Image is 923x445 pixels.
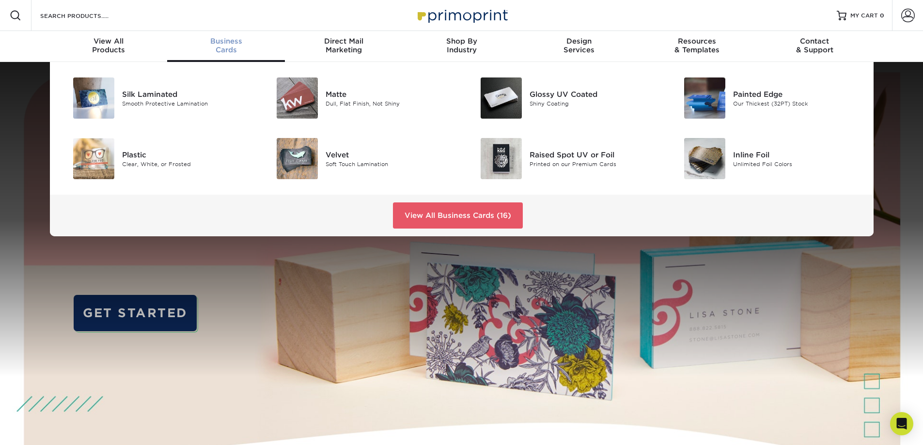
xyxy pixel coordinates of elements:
[326,160,454,168] div: Soft Touch Lamination
[880,12,884,19] span: 0
[277,77,318,119] img: Matte Business Cards
[469,74,658,123] a: Glossy UV Coated Business Cards Glossy UV Coated Shiny Coating
[733,99,861,107] div: Our Thickest (32PT) Stock
[393,202,523,229] a: View All Business Cards (16)
[638,31,756,62] a: Resources& Templates
[122,89,250,99] div: Silk Laminated
[73,138,114,179] img: Plastic Business Cards
[403,37,520,54] div: Industry
[684,138,725,179] img: Inline Foil Business Cards
[167,37,285,54] div: Cards
[638,37,756,54] div: & Templates
[285,37,403,54] div: Marketing
[673,74,862,123] a: Painted Edge Business Cards Painted Edge Our Thickest (32PT) Stock
[520,37,638,54] div: Services
[469,134,658,183] a: Raised Spot UV or Foil Business Cards Raised Spot UV or Foil Printed on our Premium Cards
[265,134,454,183] a: Velvet Business Cards Velvet Soft Touch Lamination
[684,77,725,119] img: Painted Edge Business Cards
[39,10,134,21] input: SEARCH PRODUCTS.....
[285,31,403,62] a: Direct MailMarketing
[850,12,878,20] span: MY CART
[733,89,861,99] div: Painted Edge
[62,134,251,183] a: Plastic Business Cards Plastic Clear, White, or Frosted
[733,160,861,168] div: Unlimited Foil Colors
[50,37,168,46] span: View All
[285,37,403,46] span: Direct Mail
[530,89,658,99] div: Glossy UV Coated
[520,31,638,62] a: DesignServices
[2,415,82,442] iframe: Google Customer Reviews
[326,89,454,99] div: Matte
[481,77,522,119] img: Glossy UV Coated Business Cards
[520,37,638,46] span: Design
[50,37,168,54] div: Products
[530,160,658,168] div: Printed on our Premium Cards
[326,149,454,160] div: Velvet
[50,31,168,62] a: View AllProducts
[756,37,874,46] span: Contact
[756,31,874,62] a: Contact& Support
[530,149,658,160] div: Raised Spot UV or Foil
[73,77,114,119] img: Silk Laminated Business Cards
[326,99,454,107] div: Dull, Flat Finish, Not Shiny
[167,37,285,46] span: Business
[733,149,861,160] div: Inline Foil
[122,99,250,107] div: Smooth Protective Lamination
[403,37,520,46] span: Shop By
[756,37,874,54] div: & Support
[638,37,756,46] span: Resources
[122,149,250,160] div: Plastic
[673,134,862,183] a: Inline Foil Business Cards Inline Foil Unlimited Foil Colors
[530,99,658,107] div: Shiny Coating
[403,31,520,62] a: Shop ByIndustry
[122,160,250,168] div: Clear, White, or Frosted
[413,5,510,26] img: Primoprint
[167,31,285,62] a: BusinessCards
[890,412,913,435] div: Open Intercom Messenger
[481,138,522,179] img: Raised Spot UV or Foil Business Cards
[265,74,454,123] a: Matte Business Cards Matte Dull, Flat Finish, Not Shiny
[62,74,251,123] a: Silk Laminated Business Cards Silk Laminated Smooth Protective Lamination
[277,138,318,179] img: Velvet Business Cards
